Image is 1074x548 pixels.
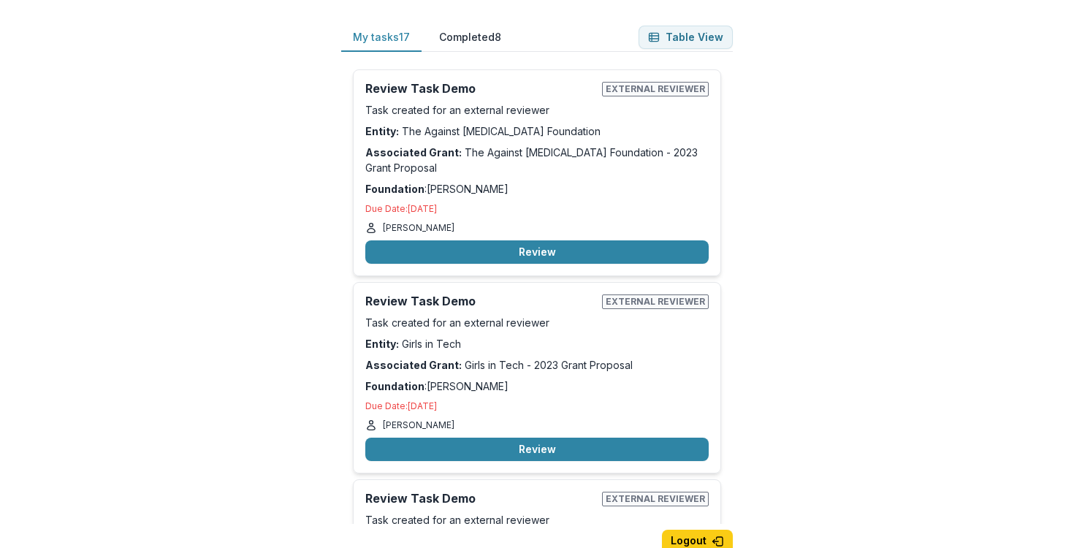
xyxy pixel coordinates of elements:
h2: Review Task Demo [365,294,596,308]
button: Review [365,438,709,461]
strong: Associated Grant: [365,146,462,159]
p: Due Date: [DATE] [365,202,709,216]
p: Due Date: [DATE] [365,400,709,413]
span: External reviewer [602,82,709,96]
h2: Review Task Demo [365,492,596,506]
p: The Against [MEDICAL_DATA] Foundation [365,123,709,139]
strong: Entity: [365,125,399,137]
span: External reviewer [602,294,709,309]
button: Completed 8 [427,23,513,52]
strong: Entity: [365,338,399,350]
strong: Associated Grant: [365,359,462,371]
p: [PERSON_NAME] [383,419,454,432]
strong: Foundation [365,183,424,195]
h2: Review Task Demo [365,82,596,96]
p: [PERSON_NAME] [383,221,454,235]
button: Table View [639,26,733,49]
p: Girls in Tech [365,336,709,351]
p: Task created for an external reviewer [365,102,709,118]
p: Girls in Tech - 2023 Grant Proposal [365,357,709,373]
p: The Against [MEDICAL_DATA] Foundation - 2023 Grant Proposal [365,145,709,175]
p: : [PERSON_NAME] [365,181,709,197]
button: My tasks 17 [341,23,422,52]
p: : [PERSON_NAME] [365,378,709,394]
p: Task created for an external reviewer [365,315,709,330]
strong: Foundation [365,380,424,392]
button: Review [365,240,709,264]
span: External reviewer [602,492,709,506]
p: Task created for an external reviewer [365,512,709,528]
